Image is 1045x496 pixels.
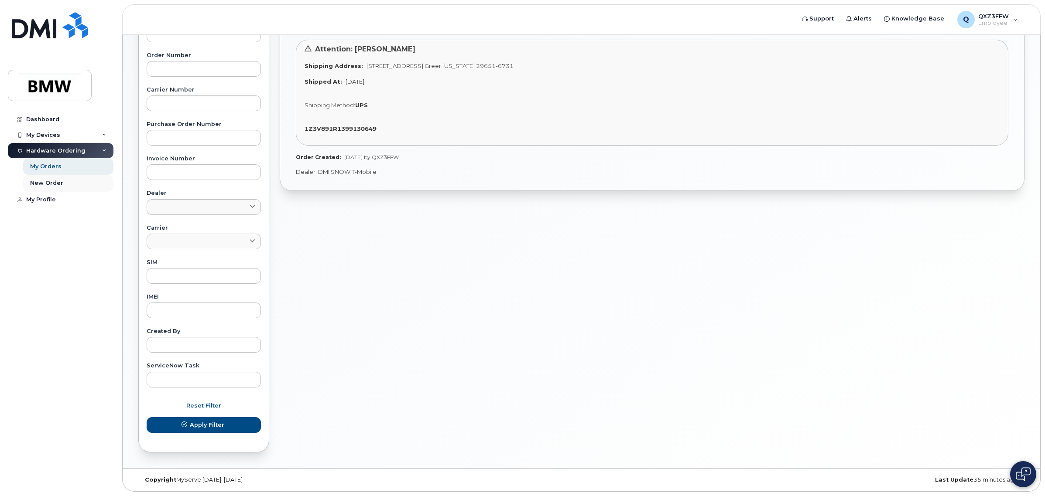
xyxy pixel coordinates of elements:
label: Carrier Number [147,87,261,93]
strong: Shipped At: [305,78,342,85]
label: Purchase Order Number [147,122,261,127]
span: Alerts [853,14,872,23]
button: Apply Filter [147,417,261,433]
label: SIM [147,260,261,265]
div: QXZ3FFW [951,11,1024,28]
strong: Last Update [935,476,973,483]
strong: UPS [355,102,368,109]
label: Dealer [147,190,261,196]
p: Dealer: DMI SNOW T-Mobile [296,168,1008,176]
span: Support [809,14,834,23]
a: Knowledge Base [878,10,950,27]
button: Reset Filter [147,398,261,414]
strong: Copyright [145,476,176,483]
span: Reset Filter [186,401,221,410]
label: Created By [147,329,261,334]
label: IMEI [147,294,261,300]
strong: Order Created: [296,154,341,160]
span: Apply Filter [190,421,224,429]
a: Alerts [840,10,878,27]
strong: Shipping Address: [305,62,363,69]
a: Support [796,10,840,27]
span: Q [963,14,969,25]
span: Employee [978,20,1009,27]
span: [STREET_ADDRESS] Greer [US_STATE] 29651-6731 [367,62,514,69]
label: Order Number [147,53,261,58]
img: Open chat [1016,467,1031,481]
span: [DATE] [346,78,364,85]
label: ServiceNow Task [147,363,261,369]
span: Shipping Method: [305,102,355,109]
label: Invoice Number [147,156,261,162]
span: Attention: [PERSON_NAME] [315,45,415,53]
span: QXZ3FFW [978,13,1009,20]
span: Knowledge Base [891,14,944,23]
div: MyServe [DATE]–[DATE] [138,476,434,483]
strong: 1Z3V891R1399130649 [305,125,377,132]
a: 1Z3V891R1399130649 [305,125,380,132]
span: [DATE] by QXZ3FFW [344,154,399,160]
div: 35 minutes ago [729,476,1024,483]
label: Carrier [147,225,261,231]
